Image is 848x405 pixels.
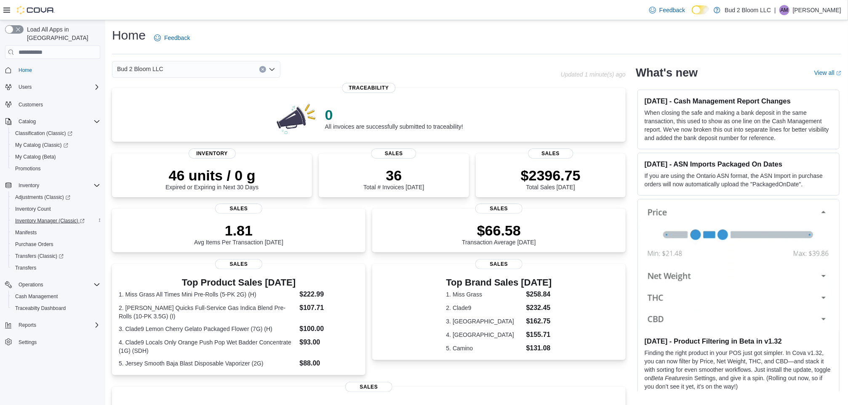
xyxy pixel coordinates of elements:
p: $66.58 [462,222,536,239]
a: My Catalog (Classic) [12,140,72,150]
a: View allExternal link [814,69,841,76]
h3: Top Brand Sales [DATE] [446,278,552,288]
dt: 3. Clade9 Lemon Cherry Gelato Packaged Flower (7G) (H) [119,325,296,333]
button: Reports [15,320,40,330]
p: 46 units / 0 g [165,167,259,184]
h3: [DATE] - Product Filtering in Beta in v1.32 [645,337,832,345]
span: Dark Mode [692,14,692,15]
dd: $107.71 [300,303,359,313]
span: Manifests [12,228,100,238]
span: Transfers (Classic) [15,253,64,259]
span: Settings [15,337,100,347]
div: Total # Invoices [DATE] [363,167,424,191]
a: Transfers (Classic) [8,250,104,262]
span: Feedback [164,34,190,42]
div: Ariel Mizrahi [779,5,789,15]
a: My Catalog (Beta) [12,152,59,162]
span: Inventory [15,180,100,191]
span: Home [19,67,32,74]
a: Feedback [151,29,193,46]
span: Cash Management [12,291,100,302]
a: Inventory Count [12,204,54,214]
span: Reports [15,320,100,330]
button: Reports [2,319,104,331]
span: Operations [19,281,43,288]
button: Purchase Orders [8,238,104,250]
span: Traceabilty Dashboard [15,305,66,312]
span: Traceability [342,83,395,93]
dd: $88.00 [300,358,359,368]
a: Customers [15,100,46,110]
a: docs [665,392,677,398]
span: Traceabilty Dashboard [12,303,100,313]
p: 36 [363,167,424,184]
a: Inventory Manager (Classic) [12,216,88,226]
span: Transfers [15,265,36,271]
span: Operations [15,280,100,290]
span: Users [19,84,32,90]
button: Home [2,64,104,76]
span: Inventory [19,182,39,189]
span: Purchase Orders [15,241,53,248]
button: Promotions [8,163,104,175]
a: Home [15,65,35,75]
img: Cova [17,6,55,14]
a: Feedback [646,2,688,19]
span: Users [15,82,100,92]
button: Clear input [259,66,266,73]
p: | [774,5,776,15]
span: Promotions [12,164,100,174]
dd: $93.00 [300,337,359,347]
div: Transaction Average [DATE] [462,222,536,246]
a: Cash Management [12,291,61,302]
a: Traceabilty Dashboard [12,303,69,313]
span: Classification (Classic) [15,130,72,137]
div: Total Sales [DATE] [521,167,581,191]
a: Purchase Orders [12,239,57,249]
button: Open list of options [269,66,275,73]
dd: $232.45 [526,303,552,313]
span: Transfers [12,263,100,273]
span: Sales [215,204,262,214]
a: Inventory Manager (Classic) [8,215,104,227]
button: Operations [2,279,104,291]
button: Users [15,82,35,92]
dt: 4. Clade9 Locals Only Orange Push Pop Wet Badder Concentrate (1G) (SDH) [119,338,296,355]
span: Transfers (Classic) [12,251,100,261]
span: Sales [345,382,392,392]
div: Expired or Expiring in Next 30 Days [165,167,259,191]
a: Manifests [12,228,40,238]
span: My Catalog (Beta) [15,154,56,160]
p: 0 [325,106,463,123]
a: Classification (Classic) [12,128,76,138]
button: Inventory Count [8,203,104,215]
dt: 2. [PERSON_NAME] Quicks Full-Service Gas Indica Blend Pre-Rolls (10-PK 3.5G) (I) [119,304,296,320]
input: Dark Mode [692,5,709,14]
dt: 4. [GEOGRAPHIC_DATA] [446,331,523,339]
p: $2396.75 [521,167,581,184]
img: 0 [275,101,318,135]
span: Reports [19,322,36,328]
button: Users [2,81,104,93]
a: Adjustments (Classic) [12,192,74,202]
p: Finding the right product in your POS just got simpler. In Cova v1.32, you can now filter by Pric... [645,349,832,391]
dd: $155.71 [526,330,552,340]
span: Classification (Classic) [12,128,100,138]
span: Home [15,65,100,75]
span: Inventory [189,148,236,159]
span: Adjustments (Classic) [15,194,70,201]
dt: 3. [GEOGRAPHIC_DATA] [446,317,523,326]
p: Bud 2 Bloom LLC [725,5,771,15]
button: Customers [2,98,104,110]
span: Inventory Manager (Classic) [15,217,85,224]
button: Catalog [2,116,104,127]
button: Inventory [15,180,43,191]
span: Load All Apps in [GEOGRAPHIC_DATA] [24,25,100,42]
h2: What's new [636,66,698,79]
button: Transfers [8,262,104,274]
a: Classification (Classic) [8,127,104,139]
button: Traceabilty Dashboard [8,302,104,314]
button: Inventory [2,180,104,191]
dt: 5. Camino [446,344,523,352]
p: Updated 1 minute(s) ago [561,71,626,78]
